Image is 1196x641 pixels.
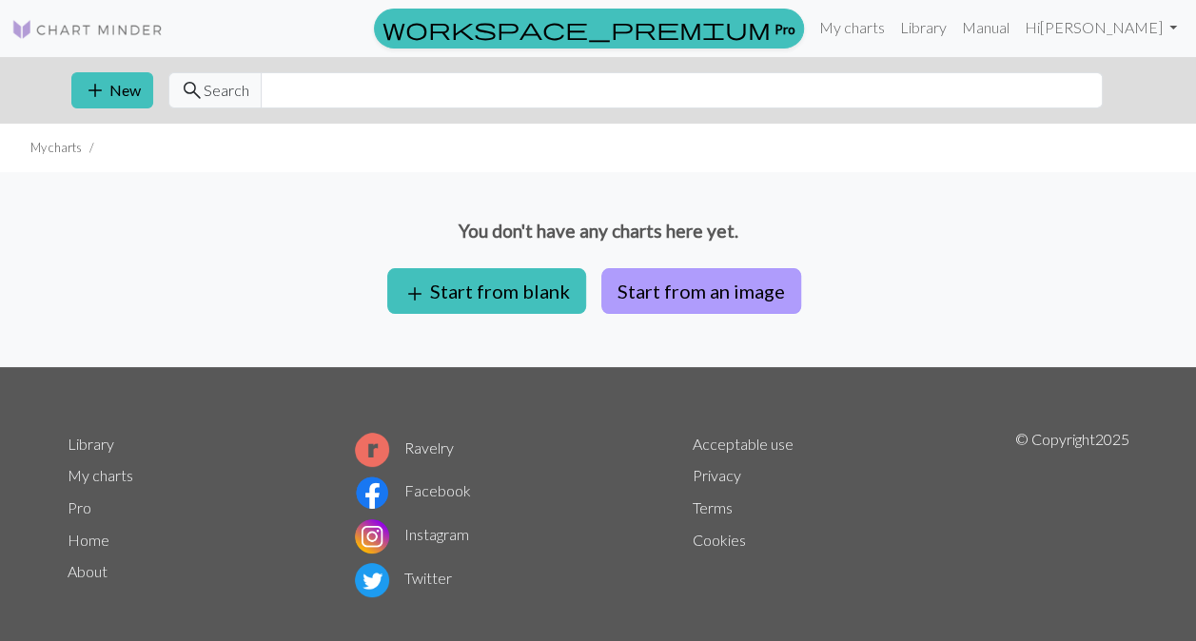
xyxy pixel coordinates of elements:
a: Manual [954,9,1017,47]
a: Pro [68,498,91,516]
a: Cookies [693,531,746,549]
img: Facebook logo [355,476,389,510]
a: Facebook [355,481,471,499]
a: Hi[PERSON_NAME] [1017,9,1185,47]
img: Instagram logo [355,519,389,554]
a: Pro [374,9,804,49]
a: Acceptable use [693,435,794,453]
a: Library [892,9,954,47]
a: Ravelry [355,438,454,456]
span: add [84,77,107,104]
img: Logo [11,18,164,41]
button: New [71,72,153,108]
button: Start from an image [601,268,801,314]
a: Terms [693,498,733,516]
button: Start from blank [387,268,586,314]
span: add [403,281,426,307]
a: Privacy [693,466,741,484]
span: workspace_premium [382,15,771,42]
a: About [68,562,108,580]
a: My charts [812,9,892,47]
li: My charts [30,139,82,157]
a: Instagram [355,525,469,543]
img: Twitter logo [355,563,389,597]
span: search [181,77,204,104]
a: My charts [68,466,133,484]
a: Home [68,531,109,549]
span: Search [204,79,249,102]
img: Ravelry logo [355,433,389,467]
a: Start from an image [594,280,809,298]
p: © Copyright 2025 [1015,428,1129,601]
a: Twitter [355,569,452,587]
a: Library [68,435,114,453]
